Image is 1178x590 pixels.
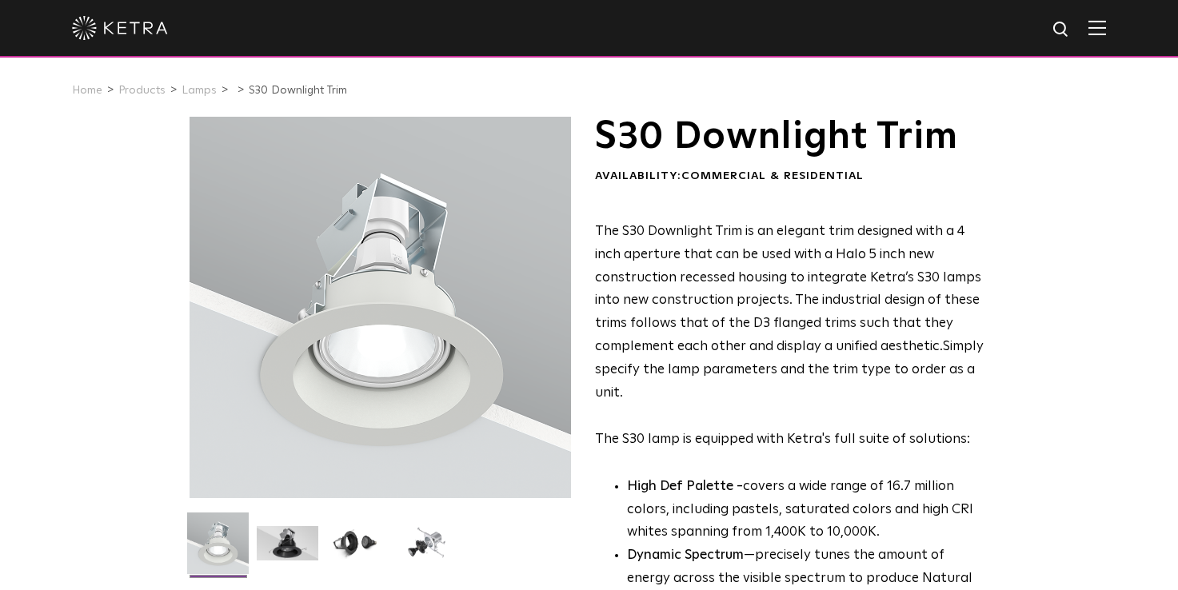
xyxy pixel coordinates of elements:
[595,169,984,185] div: Availability:
[326,526,388,572] img: S30 Halo Downlight_Table Top_Black
[182,85,217,96] a: Lamps
[627,476,984,545] p: covers a wide range of 16.7 million colors, including pastels, saturated colors and high CRI whit...
[187,512,249,586] img: S30-DownlightTrim-2021-Web-Square
[257,526,318,572] img: S30 Halo Downlight_Hero_Black_Gradient
[595,225,981,353] span: The S30 Downlight Trim is an elegant trim designed with a 4 inch aperture that can be used with a...
[249,85,347,96] a: S30 Downlight Trim
[627,548,744,562] strong: Dynamic Spectrum
[1052,20,1072,40] img: search icon
[1088,20,1106,35] img: Hamburger%20Nav.svg
[627,480,743,493] strong: High Def Palette -
[681,170,864,181] span: Commercial & Residential
[118,85,166,96] a: Products
[595,117,984,157] h1: S30 Downlight Trim
[595,340,984,400] span: Simply specify the lamp parameters and the trim type to order as a unit.​
[396,526,457,572] img: S30 Halo Downlight_Exploded_Black
[72,16,168,40] img: ketra-logo-2019-white
[595,221,984,452] p: The S30 lamp is equipped with Ketra's full suite of solutions:
[72,85,102,96] a: Home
